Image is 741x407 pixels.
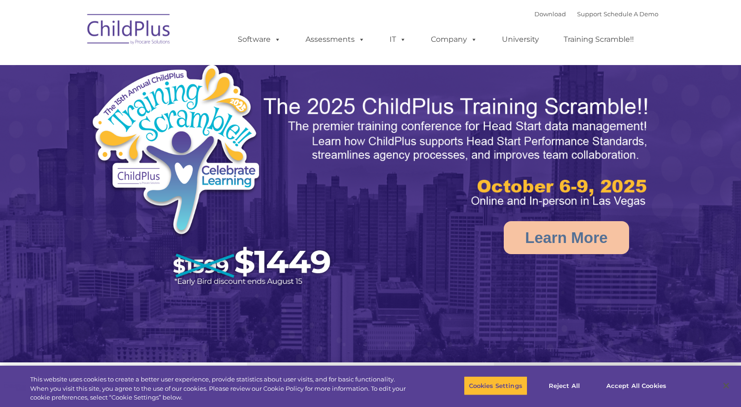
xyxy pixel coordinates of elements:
a: Learn More [504,221,629,254]
a: Assessments [296,30,374,49]
span: Last name [129,61,157,68]
div: This website uses cookies to create a better user experience, provide statistics about user visit... [30,375,408,402]
font: | [534,10,658,18]
span: Phone number [129,99,169,106]
a: Schedule A Demo [604,10,658,18]
a: Training Scramble!! [554,30,643,49]
a: Software [228,30,290,49]
button: Cookies Settings [464,376,527,395]
a: University [493,30,548,49]
a: IT [380,30,416,49]
img: ChildPlus by Procare Solutions [83,7,175,54]
a: Download [534,10,566,18]
a: Company [422,30,487,49]
a: Support [577,10,602,18]
button: Reject All [535,376,593,395]
button: Close [716,375,736,396]
button: Accept All Cookies [601,376,671,395]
